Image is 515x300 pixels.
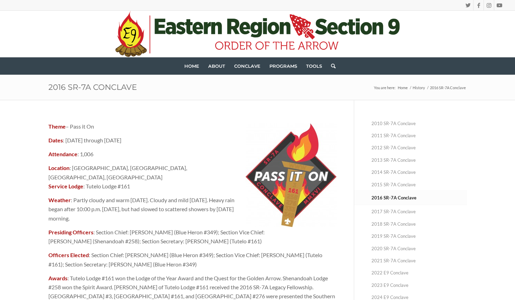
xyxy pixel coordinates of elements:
a: 2016 SR-7A Conclave [48,82,137,92]
a: 2018 SR-7A Conclave [371,218,467,230]
strong: Attendance [48,151,77,157]
p: : [GEOGRAPHIC_DATA], [GEOGRAPHIC_DATA], [GEOGRAPHIC_DATA], [GEOGRAPHIC_DATA] : Tutelo Lodge #161 [48,163,337,191]
a: 2012 SR-7A Conclave [371,142,467,154]
span: Conclave [234,63,260,69]
a: 2019 SR-7A Conclave [371,230,467,242]
a: Home [397,85,409,90]
strong: Weather [48,197,71,203]
a: 2014 SR-7A Conclave [371,166,467,178]
strong: Officers Elected [48,252,89,258]
p: : [DATE] through [DATE] [48,136,337,145]
span: History [413,85,425,90]
strong: Dates [48,137,63,143]
span: Programs [269,63,297,69]
p: : Partly cloudy and warm [DATE]. Cloudy and mild [DATE]. Heavy rain began after 10:00 p.m. [DATE]... [48,196,337,223]
a: Search [327,57,335,75]
span: 2016 SR-7A Conclave [429,85,467,90]
a: 2013 SR-7A Conclave [371,154,467,166]
a: History [412,85,426,90]
a: Tools [302,57,327,75]
a: 2016 SR-7A Conclave [371,191,467,205]
span: You are here: [374,85,396,90]
p: : Section Chief: [PERSON_NAME] (Blue Heron #349); Section Vice Chief: [PERSON_NAME] (Tutelo #161)... [48,251,337,269]
a: 2015 SR-7A Conclave [371,179,467,191]
a: About [204,57,230,75]
a: Home [180,57,204,75]
p: – Pass it On [48,122,337,131]
span: / [409,85,412,90]
span: About [208,63,225,69]
a: 2011 SR-7A Conclave [371,130,467,142]
span: Home [398,85,408,90]
a: 2010 SR-7A Conclave [371,118,467,130]
img: Conclave backpatch [246,123,337,227]
span: / [426,85,429,90]
span: Home [184,63,199,69]
p: : 1,006 [48,150,337,159]
a: 2022 E9 Conclave [371,267,467,279]
strong: Theme [48,123,66,130]
a: 2017 SR-7A Conclave [371,206,467,218]
strong: Location [48,165,70,171]
a: 2020 SR-7A Conclave [371,243,467,255]
a: 2021 SR-7A Conclave [371,255,467,267]
a: 2023 E9 Conclave [371,279,467,291]
p: : Section Chief: [PERSON_NAME] (Blue Heron #349); Section Vice Chief: [PERSON_NAME] (Shenandoah #... [48,228,337,246]
strong: Service Lodge [48,183,83,189]
a: Programs [265,57,302,75]
a: Conclave [230,57,265,75]
span: Tools [306,63,322,69]
strong: Awards [48,275,67,281]
strong: Presiding Officers [48,229,93,235]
